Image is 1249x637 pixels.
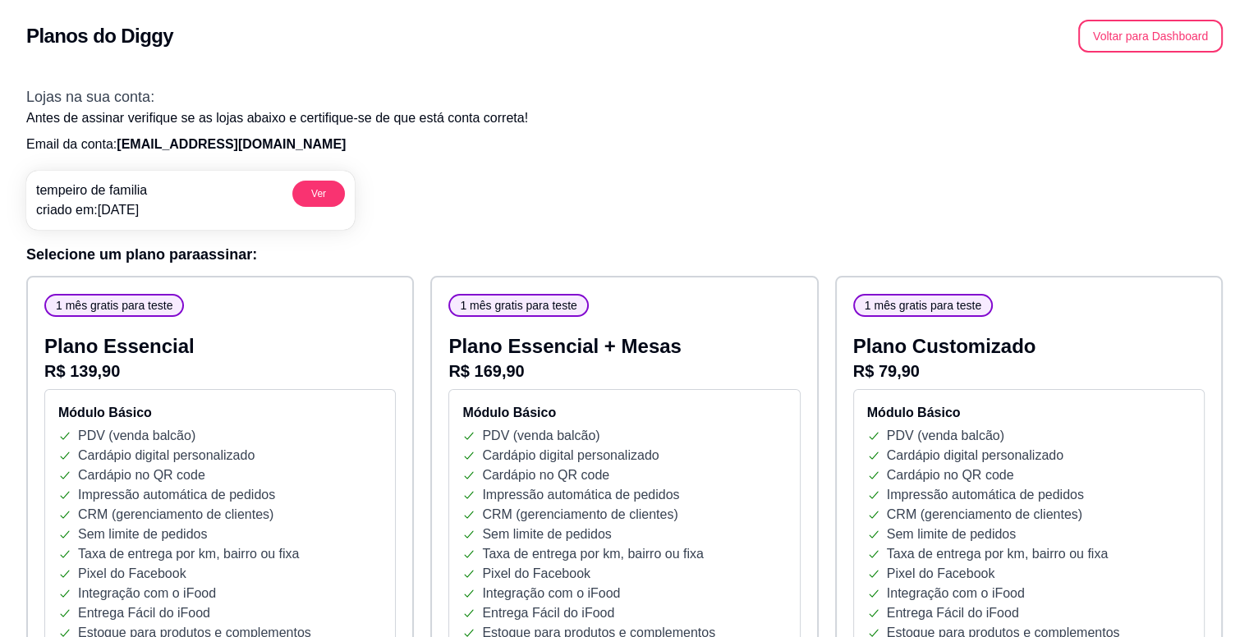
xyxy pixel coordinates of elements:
[482,525,611,544] p: Sem limite de pedidos
[44,333,396,360] p: Plano Essencial
[887,465,1014,485] p: Cardápio no QR code
[78,505,273,525] p: CRM (gerenciamento de clientes)
[887,426,1004,446] p: PDV (venda balcão)
[26,85,1223,108] h3: Lojas na sua conta:
[482,584,620,603] p: Integração com o iFood
[78,446,255,465] p: Cardápio digital personalizado
[26,23,173,49] h2: Planos do Diggy
[78,564,186,584] p: Pixel do Facebook
[26,108,1223,128] p: Antes de assinar verifique se as lojas abaixo e certifique-se de que está conta correta!
[482,426,599,446] p: PDV (venda balcão)
[292,181,345,207] button: Ver
[448,333,800,360] p: Plano Essencial + Mesas
[482,564,590,584] p: Pixel do Facebook
[78,544,299,564] p: Taxa de entrega por km, bairro ou fixa
[887,446,1063,465] p: Cardápio digital personalizado
[887,544,1108,564] p: Taxa de entrega por km, bairro ou fixa
[853,360,1205,383] p: R$ 79,90
[887,505,1082,525] p: CRM (gerenciamento de clientes)
[78,465,205,485] p: Cardápio no QR code
[482,505,677,525] p: CRM (gerenciamento de clientes)
[482,485,679,505] p: Impressão automática de pedidos
[867,403,1191,423] h4: Módulo Básico
[887,564,995,584] p: Pixel do Facebook
[887,485,1084,505] p: Impressão automática de pedidos
[887,525,1016,544] p: Sem limite de pedidos
[78,603,210,623] p: Entrega Fácil do iFood
[482,465,609,485] p: Cardápio no QR code
[49,297,179,314] span: 1 mês gratis para teste
[26,171,355,230] a: tempeiro de familiacriado em:[DATE]Ver
[853,333,1205,360] p: Plano Customizado
[1078,29,1223,43] a: Voltar para Dashboard
[26,135,1223,154] p: Email da conta:
[1078,20,1223,53] button: Voltar para Dashboard
[26,243,1223,266] h3: Selecione um plano para assinar :
[462,403,786,423] h4: Módulo Básico
[78,584,216,603] p: Integração com o iFood
[78,485,275,505] p: Impressão automática de pedidos
[482,544,703,564] p: Taxa de entrega por km, bairro ou fixa
[448,360,800,383] p: R$ 169,90
[44,360,396,383] p: R$ 139,90
[58,403,382,423] h4: Módulo Básico
[887,584,1025,603] p: Integração com o iFood
[117,137,346,151] span: [EMAIL_ADDRESS][DOMAIN_NAME]
[453,297,583,314] span: 1 mês gratis para teste
[482,603,614,623] p: Entrega Fácil do iFood
[36,181,147,200] p: tempeiro de familia
[482,446,659,465] p: Cardápio digital personalizado
[858,297,988,314] span: 1 mês gratis para teste
[36,200,147,220] p: criado em: [DATE]
[78,525,207,544] p: Sem limite de pedidos
[887,603,1019,623] p: Entrega Fácil do iFood
[78,426,195,446] p: PDV (venda balcão)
